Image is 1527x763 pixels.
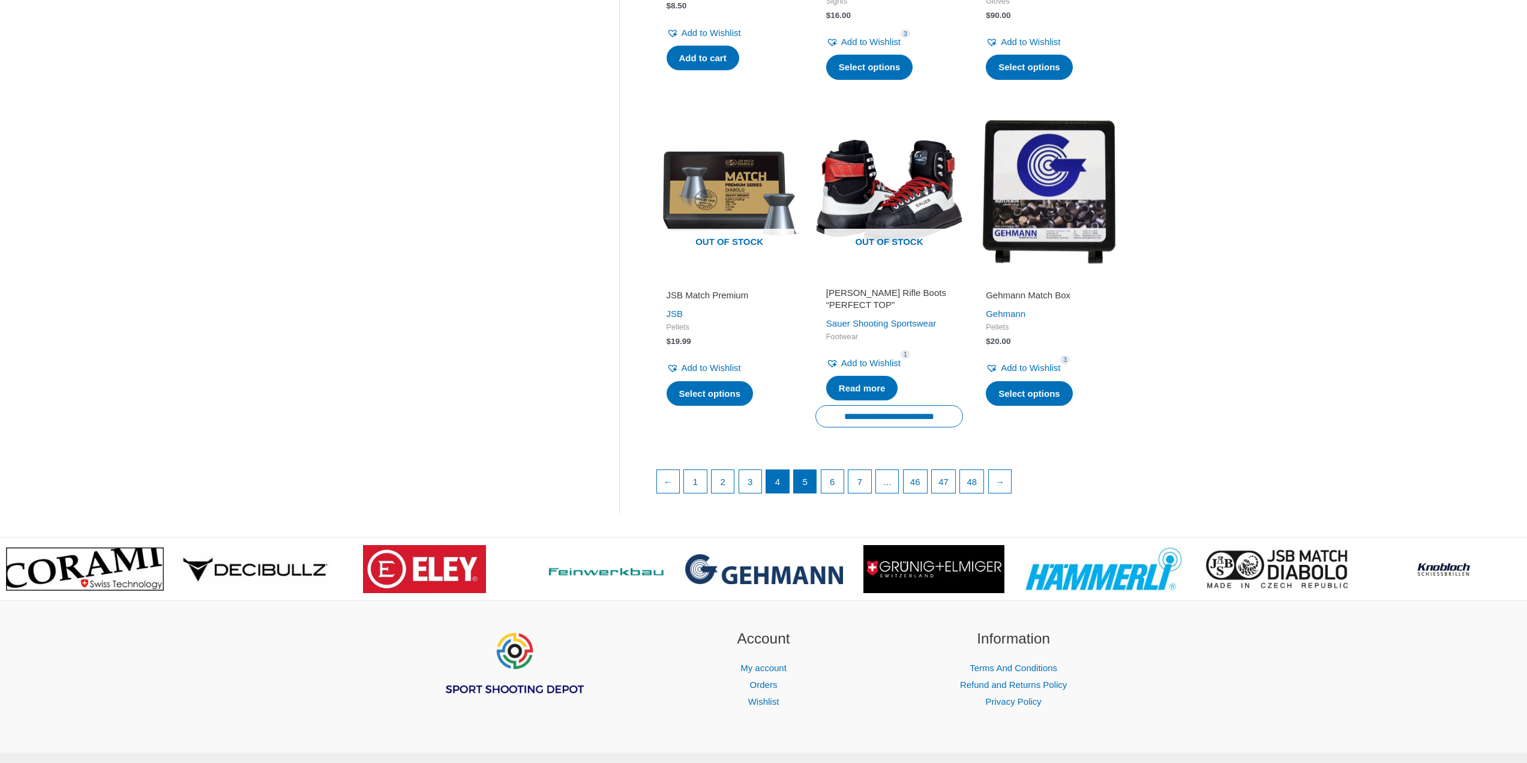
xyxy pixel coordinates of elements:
span: 1 [901,350,910,359]
span: 3 [1060,355,1070,364]
a: Page 46 [904,470,927,493]
bdi: 8.50 [667,1,687,10]
a: Read more about “SAUER Rifle Boots "PERFECT TOP"” [826,376,898,401]
a: [PERSON_NAME] Rifle Boots “PERFECT TOP” [826,287,952,315]
aside: Footer Widget 2 [653,628,874,710]
img: JSB Match Premium [656,118,803,265]
a: Select options for “Gehmann Match Box” [986,381,1073,406]
bdi: 16.00 [826,11,851,20]
a: Add to Wishlist [667,360,741,376]
a: Add to Wishlist [826,34,901,50]
a: Add to cart: “Safety NR” [667,46,739,71]
a: Add to Wishlist [826,355,901,372]
a: Add to Wishlist [986,34,1060,50]
span: Pellets [667,322,793,333]
bdi: 20.00 [986,337,1010,346]
img: SAUER Rifle Boots "PERFECT TOP" [815,118,963,265]
a: Gehmann Match Box [986,289,1112,306]
span: Out of stock [824,229,954,256]
a: Select options for “Premium Open Glove (SAUER)” [986,55,1073,80]
a: JSB Match Premium [667,289,793,306]
a: Terms And Conditions [970,663,1057,673]
a: Add to Wishlist [986,360,1060,376]
iframe: Customer reviews powered by Trustpilot [986,273,1112,287]
span: Add to Wishlist [1001,37,1060,47]
aside: Footer Widget 3 [904,628,1124,710]
span: Add to Wishlist [682,28,741,38]
a: Page 7 [848,470,871,493]
a: Page 2 [712,470,734,493]
iframe: Customer reviews powered by Trustpilot [667,273,793,287]
span: $ [667,1,671,10]
a: → [989,470,1012,493]
nav: Account [653,660,874,710]
a: Orders [750,680,778,690]
span: $ [826,11,831,20]
img: brand logo [363,545,486,593]
a: Add to Wishlist [667,25,741,41]
a: JSB [667,309,683,319]
a: Out of stock [815,118,963,265]
a: Page 1 [684,470,707,493]
span: … [876,470,899,493]
h2: [PERSON_NAME] Rifle Boots “PERFECT TOP” [826,287,952,310]
span: Add to Wishlist [841,37,901,47]
span: Page 4 [766,470,789,493]
iframe: Customer reviews powered by Trustpilot [826,273,952,287]
bdi: 90.00 [986,11,1010,20]
a: Sauer Shooting Sportswear [826,318,936,328]
a: ← [657,470,680,493]
aside: Footer Widget 1 [404,628,624,725]
a: Out of stock [656,118,803,265]
span: Add to Wishlist [682,363,741,373]
bdi: 19.99 [667,337,691,346]
span: Add to Wishlist [1001,363,1060,373]
span: $ [986,337,991,346]
span: Add to Wishlist [841,358,901,368]
span: $ [667,337,671,346]
a: Gehmann [986,309,1025,319]
h2: Gehmann Match Box [986,289,1112,301]
span: Footwear [826,332,952,342]
a: My account [740,663,787,673]
span: Pellets [986,322,1112,333]
a: Page 48 [960,470,983,493]
a: Refund and Returns Policy [960,680,1067,690]
nav: Information [904,660,1124,710]
a: Select options for “Rubber eye cup and shield combo” [826,55,913,80]
a: Page 6 [821,470,844,493]
a: Select options for “JSB Match Premium” [667,381,754,406]
span: Out of stock [665,229,794,256]
h2: JSB Match Premium [667,289,793,301]
span: $ [986,11,991,20]
span: 3 [901,29,910,38]
h2: Account [653,628,874,650]
a: Privacy Policy [985,696,1041,707]
img: Gehmann Match Box [975,118,1123,265]
a: Page 5 [794,470,817,493]
a: Wishlist [748,696,779,707]
nav: Product Pagination [656,469,1123,499]
a: Page 3 [739,470,762,493]
a: Page 47 [932,470,955,493]
h2: Information [904,628,1124,650]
